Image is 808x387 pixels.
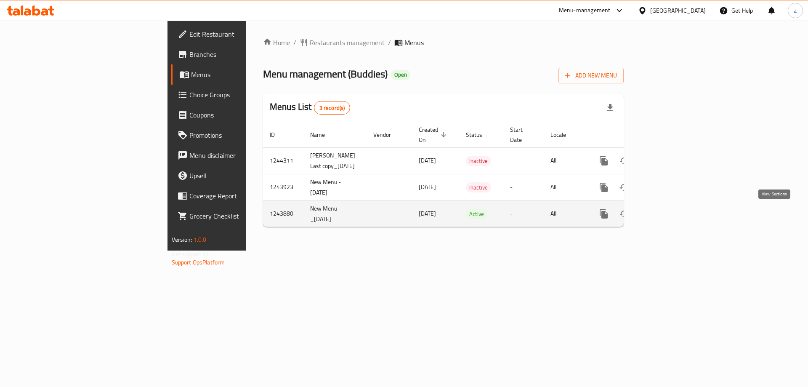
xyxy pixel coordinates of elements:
[314,104,350,112] span: 3 record(s)
[466,183,491,192] span: Inactive
[419,155,436,166] span: [DATE]
[503,147,544,174] td: -
[550,130,577,140] span: Locale
[650,6,706,15] div: [GEOGRAPHIC_DATA]
[270,130,286,140] span: ID
[466,130,493,140] span: Status
[189,49,296,59] span: Branches
[171,165,303,186] a: Upsell
[419,181,436,192] span: [DATE]
[565,70,617,81] span: Add New Menu
[600,98,620,118] div: Export file
[191,69,296,80] span: Menus
[263,122,681,227] table: enhanced table
[194,234,207,245] span: 1.0.0
[503,174,544,200] td: -
[466,182,491,192] div: Inactive
[373,130,402,140] span: Vendor
[189,90,296,100] span: Choice Groups
[189,130,296,140] span: Promotions
[466,156,491,166] span: Inactive
[544,174,587,200] td: All
[189,171,296,181] span: Upsell
[404,37,424,48] span: Menus
[419,125,449,145] span: Created On
[558,68,624,83] button: Add New Menu
[263,64,388,83] span: Menu management ( Buddies )
[270,101,350,115] h2: Menus List
[303,174,367,200] td: New Menu - [DATE]
[263,37,624,48] nav: breadcrumb
[171,125,303,145] a: Promotions
[794,6,797,15] span: a
[172,234,192,245] span: Version:
[171,85,303,105] a: Choice Groups
[544,147,587,174] td: All
[594,151,614,171] button: more
[388,37,391,48] li: /
[172,248,210,259] span: Get support on:
[171,105,303,125] a: Coupons
[171,186,303,206] a: Coverage Report
[510,125,534,145] span: Start Date
[171,64,303,85] a: Menus
[594,204,614,224] button: more
[189,29,296,39] span: Edit Restaurant
[189,150,296,160] span: Menu disclaimer
[310,130,336,140] span: Name
[171,206,303,226] a: Grocery Checklist
[300,37,385,48] a: Restaurants management
[614,151,634,171] button: Change Status
[559,5,611,16] div: Menu-management
[314,101,351,115] div: Total records count
[189,211,296,221] span: Grocery Checklist
[503,200,544,227] td: -
[544,200,587,227] td: All
[587,122,681,148] th: Actions
[303,147,367,174] td: [PERSON_NAME] Last copy_[DATE]
[171,44,303,64] a: Branches
[189,110,296,120] span: Coupons
[310,37,385,48] span: Restaurants management
[171,24,303,44] a: Edit Restaurant
[391,70,410,80] div: Open
[189,191,296,201] span: Coverage Report
[614,177,634,198] button: Change Status
[172,257,225,268] a: Support.OpsPlatform
[466,209,487,219] span: Active
[419,208,436,219] span: [DATE]
[303,200,367,227] td: New Menu _[DATE]
[594,177,614,198] button: more
[391,71,410,78] span: Open
[171,145,303,165] a: Menu disclaimer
